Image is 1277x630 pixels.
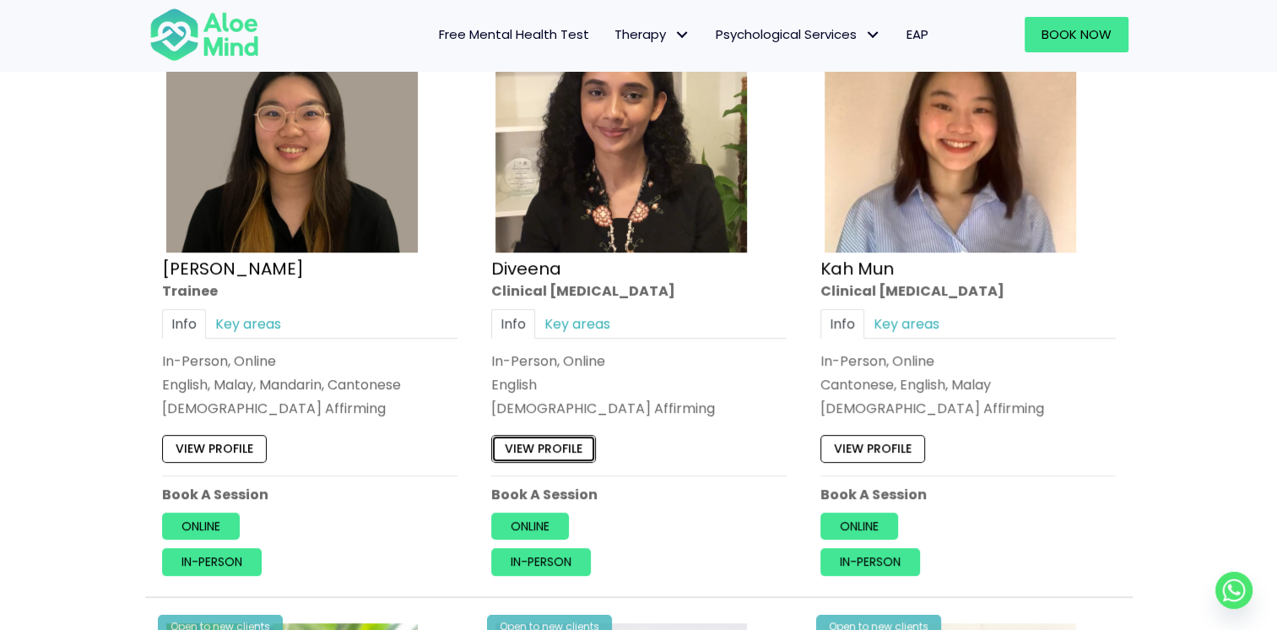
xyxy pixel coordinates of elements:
[426,17,602,52] a: Free Mental Health Test
[602,17,703,52] a: TherapyTherapy: submenu
[906,25,928,43] span: EAP
[820,309,864,339] a: Info
[162,309,206,339] a: Info
[162,399,457,418] div: [DEMOGRAPHIC_DATA] Affirming
[491,399,787,418] div: [DEMOGRAPHIC_DATA] Affirming
[491,485,787,504] p: Book A Session
[820,399,1116,418] div: [DEMOGRAPHIC_DATA] Affirming
[162,513,240,540] a: Online
[820,435,925,462] a: View profile
[491,435,596,462] a: View profile
[491,309,535,339] a: Info
[491,548,591,575] a: In-person
[166,1,418,253] img: Profile – Xin Yi
[820,280,1116,300] div: Clinical [MEDICAL_DATA]
[162,485,457,504] p: Book A Session
[149,7,259,62] img: Aloe mind Logo
[162,351,457,371] div: In-Person, Online
[703,17,894,52] a: Psychological ServicesPsychological Services: submenu
[206,309,290,339] a: Key areas
[820,351,1116,371] div: In-Person, Online
[1042,25,1112,43] span: Book Now
[820,513,898,540] a: Online
[820,375,1116,394] p: Cantonese, English, Malay
[825,1,1076,253] img: Kah Mun-profile-crop-300×300
[281,17,941,52] nav: Menu
[162,375,457,394] p: English, Malay, Mandarin, Cantonese
[491,280,787,300] div: Clinical [MEDICAL_DATA]
[861,23,885,47] span: Psychological Services: submenu
[894,17,941,52] a: EAP
[495,1,747,253] img: IMG_1660 – Diveena Nair
[864,309,949,339] a: Key areas
[491,375,787,394] p: English
[614,25,690,43] span: Therapy
[716,25,881,43] span: Psychological Services
[439,25,589,43] span: Free Mental Health Test
[1025,17,1128,52] a: Book Now
[491,351,787,371] div: In-Person, Online
[162,256,304,280] a: [PERSON_NAME]
[491,256,561,280] a: Diveena
[820,548,920,575] a: In-person
[670,23,695,47] span: Therapy: submenu
[535,309,620,339] a: Key areas
[820,256,894,280] a: Kah Mun
[820,485,1116,504] p: Book A Session
[1215,572,1253,609] a: Whatsapp
[162,548,262,575] a: In-person
[162,435,267,462] a: View profile
[491,513,569,540] a: Online
[162,280,457,300] div: Trainee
